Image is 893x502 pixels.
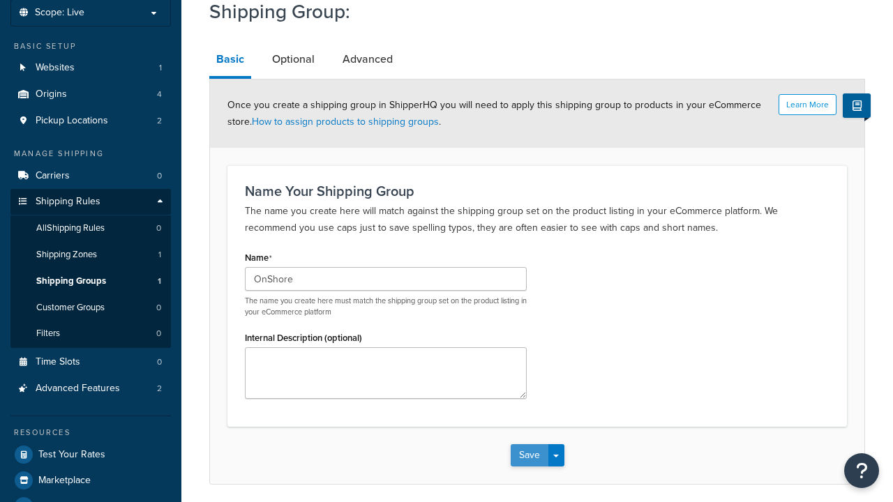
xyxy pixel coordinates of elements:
[10,189,171,348] li: Shipping Rules
[10,295,171,321] li: Customer Groups
[36,170,70,182] span: Carriers
[10,295,171,321] a: Customer Groups0
[10,427,171,439] div: Resources
[36,249,97,261] span: Shipping Zones
[245,296,527,317] p: The name you create here must match the shipping group set on the product listing in your eCommer...
[252,114,439,129] a: How to assign products to shipping groups
[36,302,105,314] span: Customer Groups
[209,43,251,79] a: Basic
[10,189,171,215] a: Shipping Rules
[779,94,836,115] button: Learn More
[844,453,879,488] button: Open Resource Center
[10,82,171,107] a: Origins4
[36,196,100,208] span: Shipping Rules
[10,108,171,134] a: Pickup Locations2
[156,328,161,340] span: 0
[159,62,162,74] span: 1
[245,183,830,199] h3: Name Your Shipping Group
[157,115,162,127] span: 2
[10,268,171,294] li: Shipping Groups
[10,108,171,134] li: Pickup Locations
[36,115,108,127] span: Pickup Locations
[227,98,761,129] span: Once you create a shipping group in ShipperHQ you will need to apply this shipping group to produ...
[36,356,80,368] span: Time Slots
[36,222,105,234] span: All Shipping Rules
[157,383,162,395] span: 2
[38,449,105,461] span: Test Your Rates
[10,268,171,294] a: Shipping Groups1
[10,442,171,467] a: Test Your Rates
[10,215,171,241] a: AllShipping Rules0
[10,376,171,402] li: Advanced Features
[10,376,171,402] a: Advanced Features2
[157,356,162,368] span: 0
[10,55,171,81] li: Websites
[158,275,161,287] span: 1
[157,170,162,182] span: 0
[336,43,400,76] a: Advanced
[158,249,161,261] span: 1
[10,242,171,268] a: Shipping Zones1
[10,163,171,189] a: Carriers0
[157,89,162,100] span: 4
[35,7,84,19] span: Scope: Live
[10,349,171,375] li: Time Slots
[36,383,120,395] span: Advanced Features
[10,163,171,189] li: Carriers
[10,321,171,347] a: Filters0
[36,275,106,287] span: Shipping Groups
[10,82,171,107] li: Origins
[245,203,830,236] p: The name you create here will match against the shipping group set on the product listing in your...
[10,55,171,81] a: Websites1
[38,475,91,487] span: Marketplace
[10,349,171,375] a: Time Slots0
[511,444,548,466] button: Save
[10,468,171,493] a: Marketplace
[36,328,60,340] span: Filters
[10,242,171,268] li: Shipping Zones
[245,333,362,343] label: Internal Description (optional)
[156,302,161,314] span: 0
[156,222,161,234] span: 0
[843,93,871,118] button: Show Help Docs
[10,321,171,347] li: Filters
[10,148,171,160] div: Manage Shipping
[245,252,272,264] label: Name
[10,40,171,52] div: Basic Setup
[265,43,322,76] a: Optional
[36,89,67,100] span: Origins
[36,62,75,74] span: Websites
